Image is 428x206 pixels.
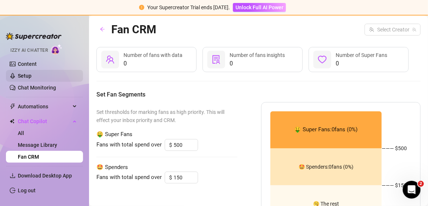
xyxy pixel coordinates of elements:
span: 0 [336,59,387,68]
a: Content [18,61,37,67]
span: 🤩 Spenders [96,163,237,172]
a: Chat Monitoring [18,85,56,91]
span: Unlock Full AI Power [236,4,283,10]
input: 500 [174,139,198,151]
span: Fans with total spend over [96,173,162,182]
a: All [18,130,24,136]
span: Izzy AI Chatter [10,47,48,54]
span: team [106,55,115,64]
a: Unlock Full AI Power [233,4,286,10]
span: Number of fans insights [230,52,285,58]
a: Fan CRM [18,154,39,160]
span: Set thresholds for marking fans as high priority. This will effect your inbox priority and CRM. [96,108,237,124]
span: 🤑 Super Fans [96,130,237,139]
a: Message Library [18,142,57,148]
span: Your Supercreator Trial ends [DATE]. [147,4,230,10]
span: 0 [230,59,285,68]
img: AI Chatter [51,44,62,55]
span: thunderbolt [10,104,16,109]
span: Chat Copilot [18,115,70,127]
span: Number of fans with data [124,52,182,58]
a: Log out [18,188,36,193]
span: heart [318,55,327,64]
button: Unlock Full AI Power [233,3,286,12]
iframe: Intercom live chat [403,181,421,199]
span: Download Desktop App [18,173,72,179]
a: Setup [18,73,32,79]
span: solution [212,55,221,64]
h5: Set Fan Segments [96,90,421,99]
span: Automations [18,101,70,112]
img: Chat Copilot [10,119,14,124]
span: download [10,173,16,179]
input: 150 [174,172,198,183]
span: team [412,27,417,32]
span: Fans with total spend over [96,141,162,149]
span: 2 [418,181,424,187]
span: Number of Super Fans [336,52,387,58]
span: 🤑 Super Fans: 0 fans ( 0 %) [294,125,358,134]
span: exclamation-circle [139,5,144,10]
img: logo-BBDzfeDw.svg [6,33,62,40]
article: Fan CRM [111,21,156,38]
span: arrow-left [100,27,105,32]
span: 0 [124,59,182,68]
